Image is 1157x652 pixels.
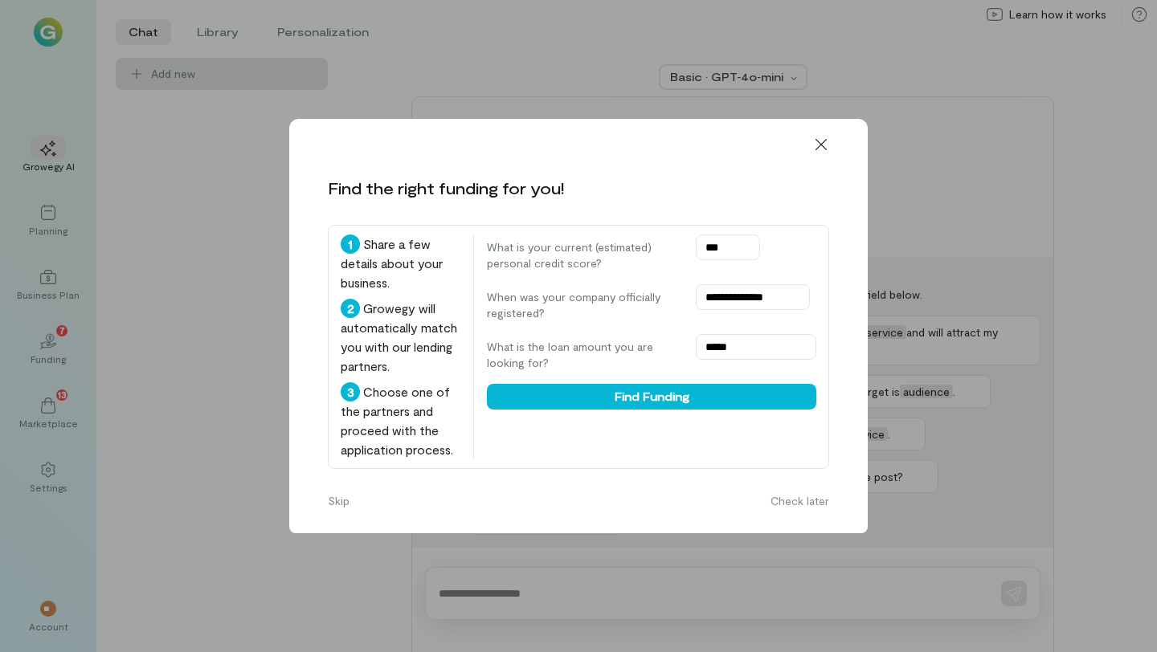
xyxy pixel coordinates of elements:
[487,239,680,271] label: What is your current (estimated) personal credit score?
[341,299,460,376] div: Growegy will automatically match you with our lending partners.
[341,382,460,459] div: Choose one of the partners and proceed with the application process.
[487,384,816,410] button: Find Funding
[341,234,460,292] div: Share a few details about your business.
[341,382,360,401] div: 3
[318,488,359,514] button: Skip
[341,234,360,254] div: 1
[761,488,839,514] button: Check later
[487,289,680,321] label: When was your company officially registered?
[341,299,360,318] div: 2
[487,339,680,371] label: What is the loan amount you are looking for?
[328,177,564,199] div: Find the right funding for you!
